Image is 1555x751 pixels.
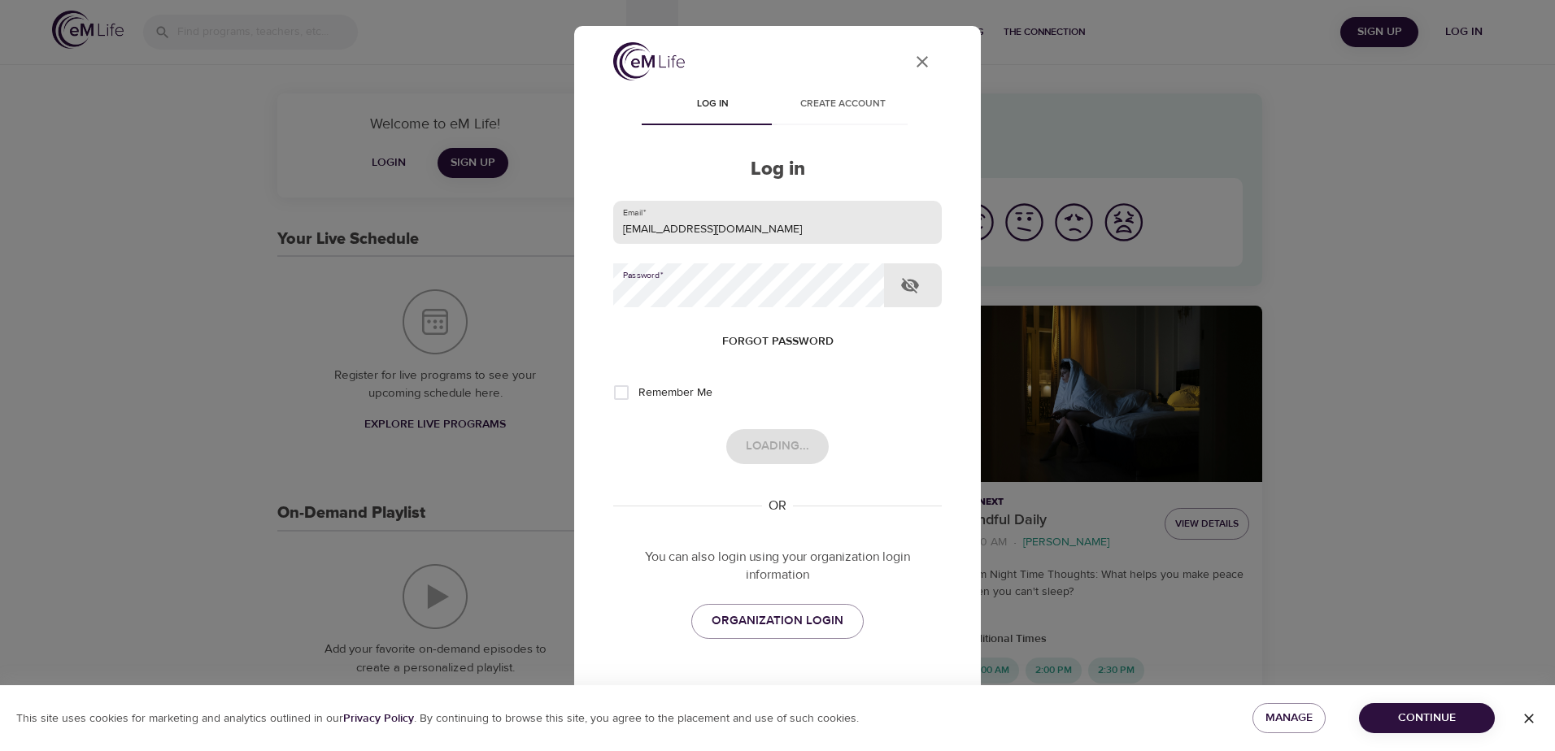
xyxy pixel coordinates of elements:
[343,711,414,726] b: Privacy Policy
[613,42,685,80] img: logo
[1265,708,1313,728] span: Manage
[722,332,834,352] span: Forgot password
[762,497,793,515] div: OR
[1372,708,1482,728] span: Continue
[613,548,942,585] p: You can also login using your organization login information
[691,604,864,638] a: ORGANIZATION LOGIN
[613,158,942,181] h2: Log in
[613,86,942,125] div: disabled tabs example
[903,42,942,81] button: close
[787,96,898,113] span: Create account
[716,327,840,357] button: Forgot password
[638,384,712,402] span: Remember Me
[712,610,843,632] span: ORGANIZATION LOGIN
[657,96,768,113] span: Log in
